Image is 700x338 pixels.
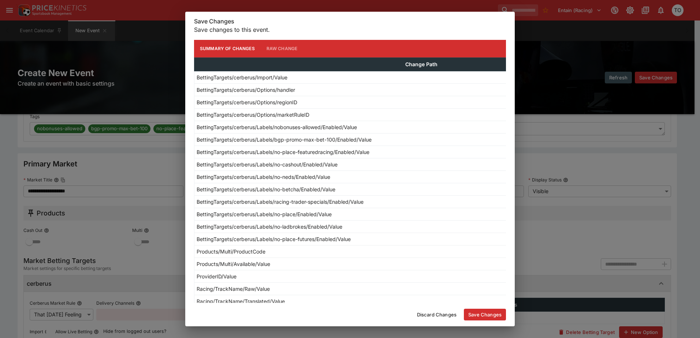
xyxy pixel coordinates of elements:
h6: Save Changes [194,18,506,25]
p: BettingTargets/cerberus/Options/handler [197,86,295,94]
button: Discard Changes [413,309,461,320]
p: BettingTargets/cerberus/Labels/no-place/Enabled/Value [197,210,332,218]
button: Save Changes [464,309,506,320]
p: BettingTargets/cerberus/Labels/no-neds/Enabled/Value [197,173,330,181]
p: Racing/TrackName/Raw/Value [197,285,270,293]
p: BettingTargets/cerberus/Labels/no-cashout/Enabled/Value [197,161,338,168]
p: BettingTargets/cerberus/Labels/no-betcha/Enabled/Value [197,185,335,193]
p: Racing/TrackName/Translated/Value [197,297,285,305]
p: Save changes to this event. [194,25,506,34]
p: BettingTargets/cerberus/Labels/racing-trader-specials/Enabled/Value [197,198,364,206]
th: Change Path [194,57,648,71]
p: BettingTargets/cerberus/Labels/no-ladbrokes/Enabled/Value [197,223,342,230]
p: Products/Multi/ProductCode [197,248,265,255]
p: BettingTargets/cerberus/Options/regionID [197,98,297,106]
p: BettingTargets/cerberus/Labels/bgp-promo-max-bet-100/Enabled/Value [197,136,372,143]
button: Summary of Changes [194,40,261,57]
p: BettingTargets/cerberus/Import/Value [197,74,287,81]
p: BettingTargets/cerberus/Labels/no-place-futures/Enabled/Value [197,235,351,243]
p: Products/Multi/Available/Value [197,260,270,268]
p: ProviderID/Value [197,273,237,280]
p: BettingTargets/cerberus/Options/marketRuleID [197,111,309,119]
button: Raw Change [261,40,304,57]
p: BettingTargets/cerberus/Labels/no-place-featuredracing/Enabled/Value [197,148,369,156]
p: BettingTargets/cerberus/Labels/nobonuses-allowed/Enabled/Value [197,123,357,131]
